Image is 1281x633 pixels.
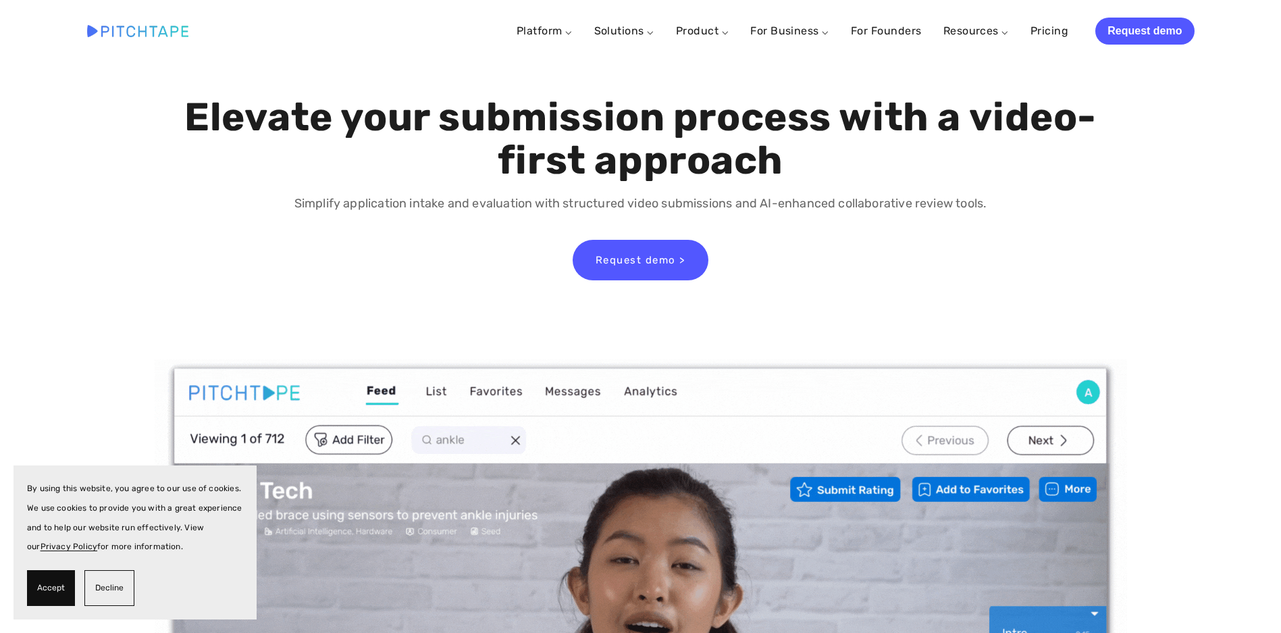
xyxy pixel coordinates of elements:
[84,570,134,606] button: Decline
[676,24,729,37] a: Product ⌵
[181,194,1100,213] p: Simplify application intake and evaluation with structured video submissions and AI-enhanced coll...
[87,25,188,36] img: Pitchtape | Video Submission Management Software
[27,570,75,606] button: Accept
[41,542,98,551] a: Privacy Policy
[750,24,829,37] a: For Business ⌵
[14,465,257,619] section: Cookie banner
[95,578,124,598] span: Decline
[37,578,65,598] span: Accept
[1095,18,1194,45] a: Request demo
[517,24,573,37] a: Platform ⌵
[851,19,922,43] a: For Founders
[181,96,1100,182] h1: Elevate your submission process with a video-first approach
[943,24,1009,37] a: Resources ⌵
[27,479,243,557] p: By using this website, you agree to our use of cookies. We use cookies to provide you with a grea...
[573,240,708,280] a: Request demo >
[594,24,654,37] a: Solutions ⌵
[1030,19,1068,43] a: Pricing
